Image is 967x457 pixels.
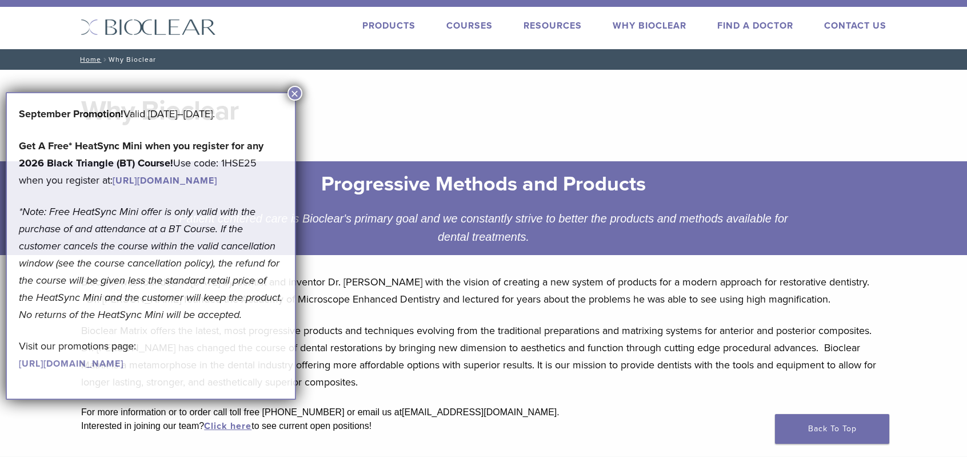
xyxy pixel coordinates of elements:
[775,414,889,444] a: Back To Top
[19,140,263,169] strong: Get A Free* HeatSync Mini when you register for any 2026 Black Triangle (BT) Course!
[101,57,109,62] span: /
[81,406,886,419] div: For more information or to order call toll free [PHONE_NUMBER] or email us at [EMAIL_ADDRESS][DOM...
[81,322,886,391] p: Bioclear Matrix offers the latest, most progressive products and techniques evolving from the tra...
[81,97,886,125] h1: Why Bioclear
[19,205,282,321] em: *Note: Free HeatSync Mini offer is only valid with the purchase of and attendance at a BT Course....
[81,273,886,308] p: Bioclear was founded in [DATE] by dentist and inventor Dr. [PERSON_NAME] with the vision of creat...
[19,105,283,122] p: Valid [DATE]–[DATE].
[72,49,895,70] nav: Why Bioclear
[19,137,283,189] p: Use code: 1HSE25 when you register at:
[113,175,217,186] a: [URL][DOMAIN_NAME]
[524,20,582,31] a: Resources
[613,20,686,31] a: Why Bioclear
[77,55,101,63] a: Home
[287,86,302,101] button: Close
[362,20,415,31] a: Products
[19,108,123,120] b: September Promotion!
[204,420,251,432] a: Click here
[81,19,216,35] img: Bioclear
[81,419,886,433] div: Interested in joining our team? to see current open positions!
[824,20,886,31] a: Contact Us
[19,337,283,372] p: Visit our promotions page:
[717,20,793,31] a: Find A Doctor
[446,20,493,31] a: Courses
[161,209,806,246] div: Patient centered care is Bioclear's primary goal and we constantly strive to better the products ...
[170,170,797,198] h2: Progressive Methods and Products
[19,358,123,369] a: [URL][DOMAIN_NAME]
